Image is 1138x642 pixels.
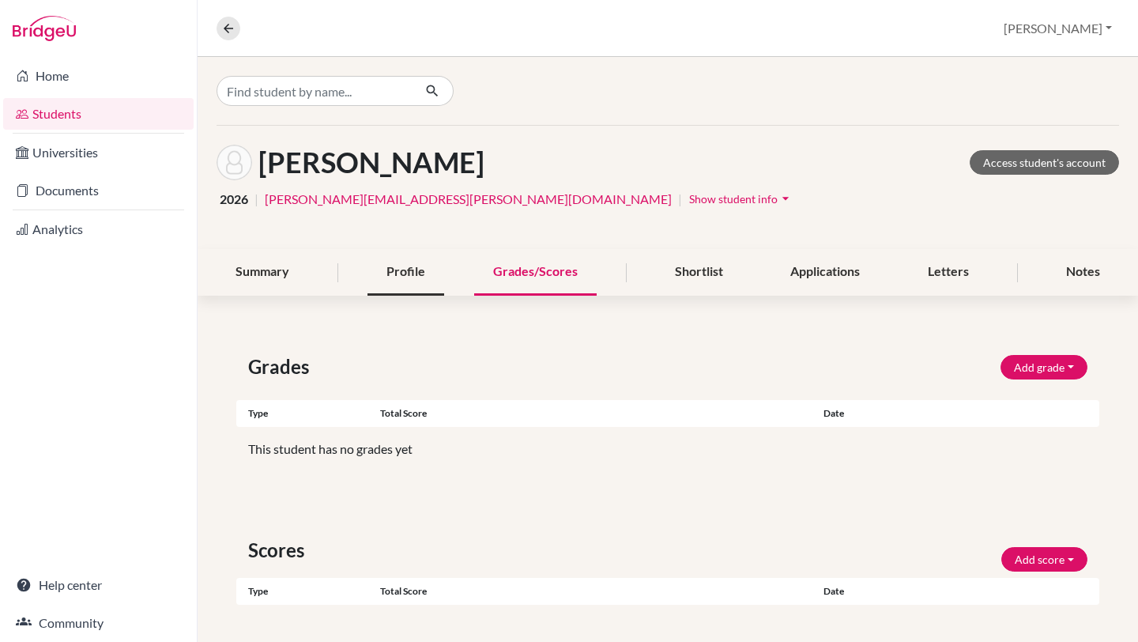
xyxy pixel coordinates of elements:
div: Letters [909,249,988,296]
i: arrow_drop_down [778,191,793,206]
span: | [254,190,258,209]
h1: [PERSON_NAME] [258,145,484,179]
img: Bridge-U [13,16,76,41]
a: Home [3,60,194,92]
div: Applications [771,249,879,296]
a: Help center [3,569,194,601]
a: Documents [3,175,194,206]
span: Show student info [689,192,778,206]
div: Grades/Scores [474,249,597,296]
a: Universities [3,137,194,168]
div: Shortlist [656,249,742,296]
span: 2026 [220,190,248,209]
a: [PERSON_NAME][EMAIL_ADDRESS][PERSON_NAME][DOMAIN_NAME] [265,190,672,209]
span: | [678,190,682,209]
span: Scores [248,536,311,565]
div: Summary [217,249,308,296]
a: Access student's account [970,150,1119,175]
button: [PERSON_NAME] [997,13,1119,43]
span: Grades [248,353,315,381]
div: Total score [380,406,812,421]
a: Students [3,98,194,130]
p: This student has no grades yet [248,440,1087,459]
img: Katina Alvarado's avatar [217,145,252,180]
div: Date [812,406,1027,421]
div: Profile [367,249,444,296]
a: Analytics [3,213,194,245]
div: Notes [1047,249,1119,296]
div: Type [236,584,380,599]
button: Add score [1001,547,1087,572]
div: Date [812,584,955,599]
div: Total score [380,584,812,599]
input: Find student by name... [217,76,413,106]
a: Community [3,607,194,639]
button: Show student infoarrow_drop_down [688,187,794,211]
div: Type [236,406,380,421]
button: Add grade [1000,355,1087,380]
